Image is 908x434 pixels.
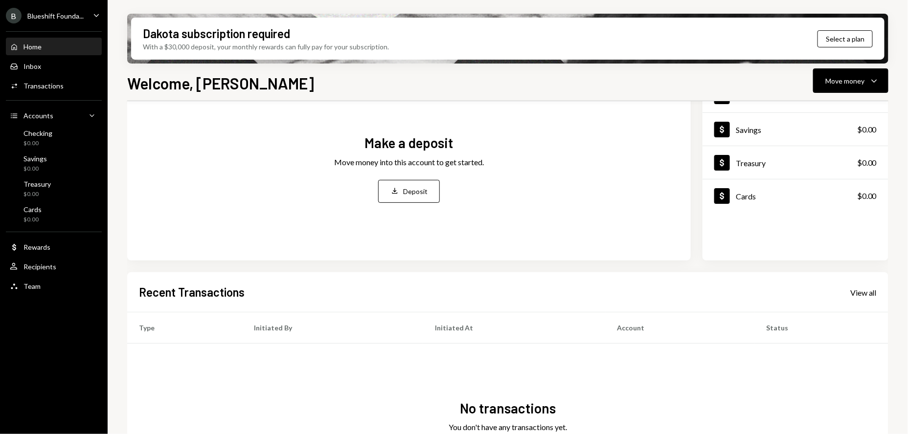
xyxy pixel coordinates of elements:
[6,107,102,124] a: Accounts
[23,129,52,137] div: Checking
[23,139,52,148] div: $0.00
[813,68,888,93] button: Move money
[703,113,888,146] a: Savings$0.00
[23,165,47,173] div: $0.00
[143,25,290,42] div: Dakota subscription required
[242,312,423,344] th: Initiated By
[6,177,102,200] a: Treasury$0.00
[23,180,51,188] div: Treasury
[23,111,53,120] div: Accounts
[736,192,756,201] div: Cards
[23,43,42,51] div: Home
[817,30,873,47] button: Select a plan
[127,312,242,344] th: Type
[449,421,567,433] div: You don't have any transactions yet.
[143,42,389,52] div: With a $30,000 deposit, your monthly rewards can fully pay for your subscription.
[6,238,102,256] a: Rewards
[755,312,888,344] th: Status
[6,8,22,23] div: B
[703,179,888,212] a: Cards$0.00
[23,190,51,198] div: $0.00
[857,157,877,169] div: $0.00
[23,216,42,224] div: $0.00
[23,243,50,251] div: Rewards
[139,284,245,300] h2: Recent Transactions
[23,82,64,90] div: Transactions
[460,399,556,418] div: No transactions
[403,186,428,196] div: Deposit
[857,124,877,135] div: $0.00
[334,156,484,168] div: Move money into this account to get started.
[27,12,84,20] div: Blueshift Founda...
[6,57,102,75] a: Inbox
[23,205,42,214] div: Cards
[365,133,454,152] div: Make a deposit
[736,125,761,134] div: Savings
[6,126,102,150] a: Checking$0.00
[703,146,888,179] a: Treasury$0.00
[23,154,47,163] div: Savings
[736,158,766,168] div: Treasury
[6,202,102,226] a: Cards$0.00
[825,76,864,86] div: Move money
[127,73,314,93] h1: Welcome, [PERSON_NAME]
[23,282,41,290] div: Team
[606,312,755,344] th: Account
[6,152,102,175] a: Savings$0.00
[423,312,606,344] th: Initiated At
[378,180,440,203] button: Deposit
[6,38,102,55] a: Home
[857,190,877,202] div: $0.00
[6,258,102,275] a: Recipients
[850,288,877,298] div: View all
[6,277,102,295] a: Team
[23,62,41,70] div: Inbox
[850,287,877,298] a: View all
[23,262,56,271] div: Recipients
[6,77,102,94] a: Transactions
